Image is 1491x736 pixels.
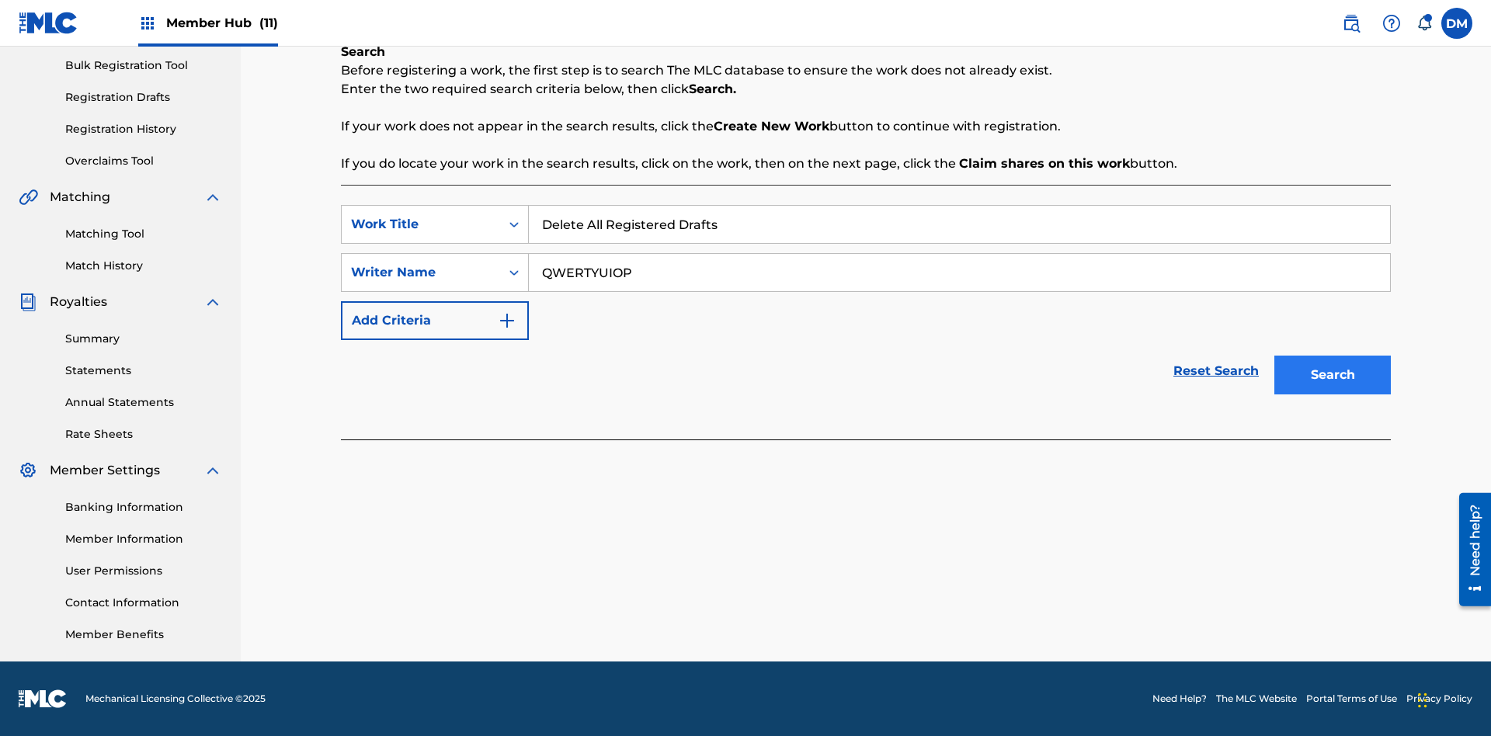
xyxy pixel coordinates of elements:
[1342,14,1361,33] img: search
[1416,16,1432,31] div: Notifications
[341,117,1391,136] p: If your work does not appear in the search results, click the button to continue with registration.
[19,689,67,708] img: logo
[65,331,222,347] a: Summary
[65,121,222,137] a: Registration History
[498,311,516,330] img: 9d2ae6d4665cec9f34b9.svg
[65,531,222,547] a: Member Information
[1382,14,1401,33] img: help
[341,80,1391,99] p: Enter the two required search criteria below, then click
[65,363,222,379] a: Statements
[259,16,278,30] span: (11)
[19,12,78,34] img: MLC Logo
[1274,356,1391,394] button: Search
[19,461,37,480] img: Member Settings
[351,263,491,282] div: Writer Name
[50,461,160,480] span: Member Settings
[65,394,222,411] a: Annual Statements
[1166,354,1267,388] a: Reset Search
[341,61,1391,80] p: Before registering a work, the first step is to search The MLC database to ensure the work does n...
[1441,8,1472,39] div: User Menu
[65,57,222,74] a: Bulk Registration Tool
[341,205,1391,402] form: Search Form
[19,188,38,207] img: Matching
[1152,692,1207,706] a: Need Help?
[65,226,222,242] a: Matching Tool
[65,499,222,516] a: Banking Information
[85,692,266,706] span: Mechanical Licensing Collective © 2025
[959,156,1130,171] strong: Claim shares on this work
[341,154,1391,173] p: If you do locate your work in the search results, click on the work, then on the next page, click...
[65,595,222,611] a: Contact Information
[203,188,222,207] img: expand
[1418,677,1427,724] div: Drag
[65,89,222,106] a: Registration Drafts
[65,258,222,274] a: Match History
[1448,487,1491,614] iframe: Resource Center
[1406,692,1472,706] a: Privacy Policy
[65,563,222,579] a: User Permissions
[50,293,107,311] span: Royalties
[65,627,222,643] a: Member Benefits
[203,293,222,311] img: expand
[65,153,222,169] a: Overclaims Tool
[50,188,110,207] span: Matching
[341,44,385,59] b: Search
[65,426,222,443] a: Rate Sheets
[1306,692,1397,706] a: Portal Terms of Use
[714,119,829,134] strong: Create New Work
[1376,8,1407,39] div: Help
[1336,8,1367,39] a: Public Search
[689,82,736,96] strong: Search.
[341,301,529,340] button: Add Criteria
[138,14,157,33] img: Top Rightsholders
[166,14,278,32] span: Member Hub
[1216,692,1297,706] a: The MLC Website
[203,461,222,480] img: expand
[19,293,37,311] img: Royalties
[1413,661,1491,736] iframe: Chat Widget
[351,215,491,234] div: Work Title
